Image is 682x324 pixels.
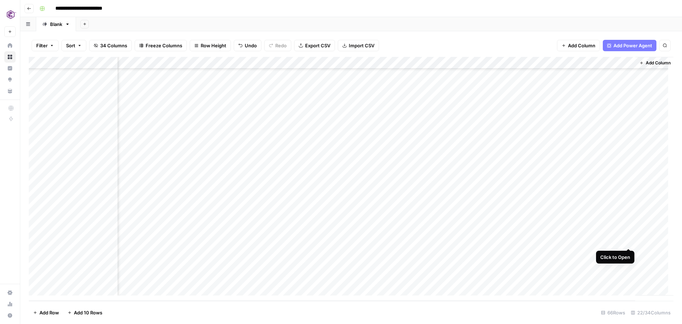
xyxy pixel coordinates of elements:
[557,40,600,51] button: Add Column
[74,309,102,316] span: Add 10 Rows
[4,8,17,21] img: Commvault Logo
[264,40,291,51] button: Redo
[275,42,287,49] span: Redo
[39,309,59,316] span: Add Row
[568,42,595,49] span: Add Column
[294,40,335,51] button: Export CSV
[29,307,63,318] button: Add Row
[349,42,374,49] span: Import CSV
[32,40,59,51] button: Filter
[201,42,226,49] span: Row Height
[234,40,261,51] button: Undo
[338,40,379,51] button: Import CSV
[4,74,16,85] a: Opportunities
[63,307,107,318] button: Add 10 Rows
[4,51,16,63] a: Browse
[4,40,16,51] a: Home
[135,40,187,51] button: Freeze Columns
[4,85,16,97] a: Your Data
[36,17,76,31] a: Blank
[598,307,628,318] div: 66 Rows
[89,40,132,51] button: 34 Columns
[613,42,652,49] span: Add Power Agent
[50,21,62,28] div: Blank
[4,298,16,310] a: Usage
[61,40,86,51] button: Sort
[66,42,75,49] span: Sort
[628,307,673,318] div: 22/34 Columns
[146,42,182,49] span: Freeze Columns
[4,63,16,74] a: Insights
[4,6,16,23] button: Workspace: Commvault
[245,42,257,49] span: Undo
[36,42,48,49] span: Filter
[100,42,127,49] span: 34 Columns
[4,310,16,321] button: Help + Support
[603,40,656,51] button: Add Power Agent
[600,254,630,261] div: Click to Open
[4,287,16,298] a: Settings
[646,60,671,66] span: Add Column
[637,58,673,68] button: Add Column
[190,40,231,51] button: Row Height
[305,42,330,49] span: Export CSV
